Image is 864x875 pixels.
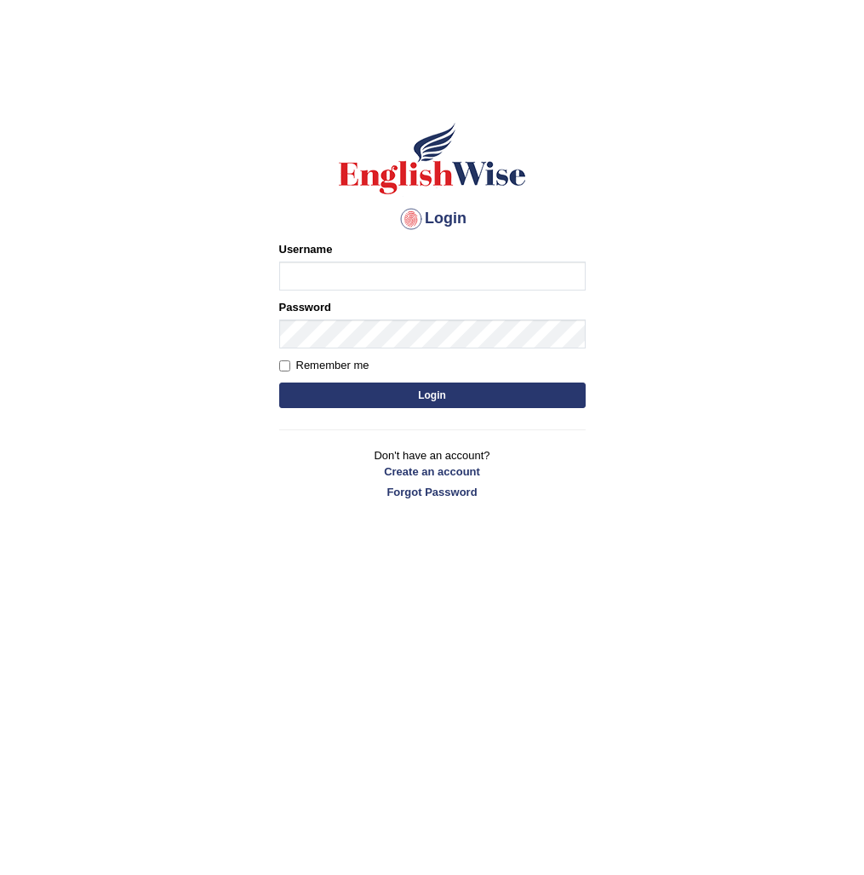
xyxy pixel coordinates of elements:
[279,463,586,480] a: Create an account
[279,383,586,408] button: Login
[279,357,369,374] label: Remember me
[279,360,290,371] input: Remember me
[335,120,529,197] img: Logo of English Wise sign in for intelligent practice with AI
[279,205,586,233] h4: Login
[279,447,586,500] p: Don't have an account?
[279,484,586,500] a: Forgot Password
[279,299,331,315] label: Password
[279,241,333,257] label: Username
